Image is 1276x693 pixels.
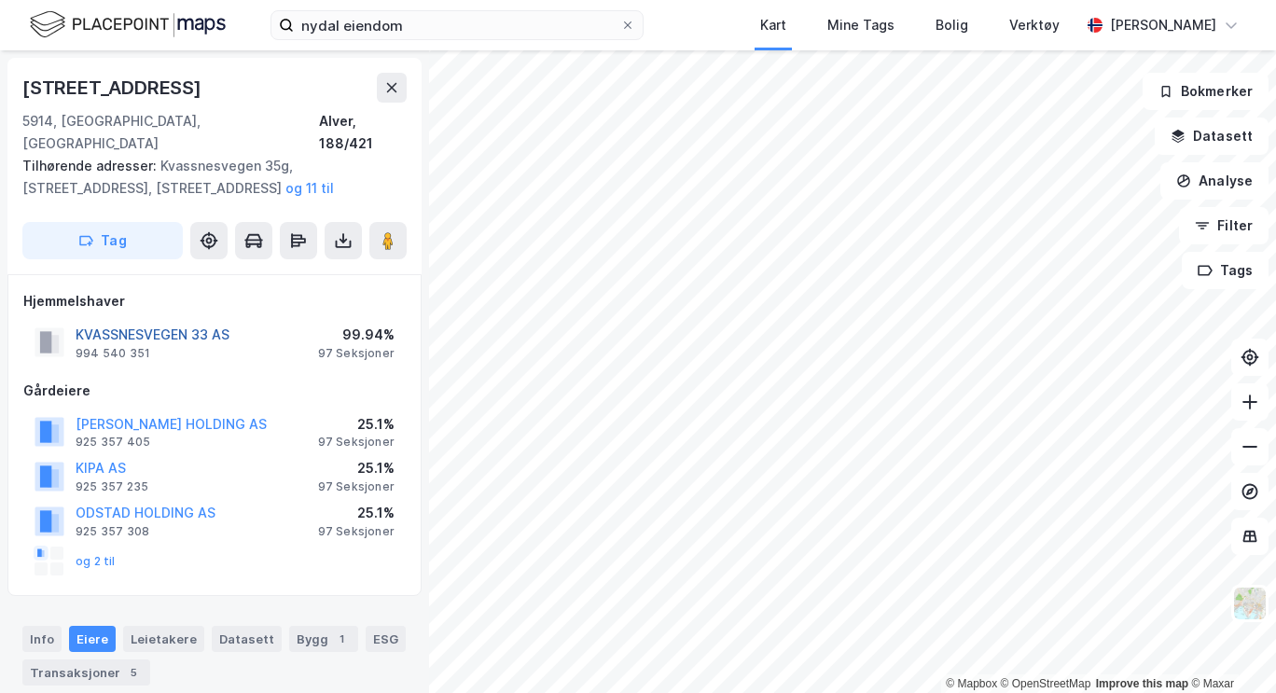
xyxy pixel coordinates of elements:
[124,663,143,682] div: 5
[69,626,116,652] div: Eiere
[1001,677,1091,690] a: OpenStreetMap
[22,155,392,200] div: Kvassnesvegen 35g, [STREET_ADDRESS], [STREET_ADDRESS]
[212,626,282,652] div: Datasett
[76,524,149,539] div: 925 357 308
[366,626,406,652] div: ESG
[1183,603,1276,693] iframe: Chat Widget
[318,435,395,450] div: 97 Seksjoner
[22,626,62,652] div: Info
[1160,162,1269,200] button: Analyse
[23,290,406,312] div: Hjemmelshaver
[22,158,160,173] span: Tilhørende adresser:
[318,413,395,436] div: 25.1%
[294,11,620,39] input: Søk på adresse, matrikkel, gårdeiere, leietakere eller personer
[123,626,204,652] div: Leietakere
[936,14,968,36] div: Bolig
[30,8,226,41] img: logo.f888ab2527a4732fd821a326f86c7f29.svg
[1110,14,1216,36] div: [PERSON_NAME]
[289,626,358,652] div: Bygg
[1096,677,1188,690] a: Improve this map
[1183,603,1276,693] div: Kontrollprogram for chat
[946,677,997,690] a: Mapbox
[318,479,395,494] div: 97 Seksjoner
[319,110,407,155] div: Alver, 188/421
[318,324,395,346] div: 99.94%
[1155,118,1269,155] button: Datasett
[760,14,786,36] div: Kart
[332,630,351,648] div: 1
[1179,207,1269,244] button: Filter
[318,502,395,524] div: 25.1%
[23,380,406,402] div: Gårdeiere
[318,346,395,361] div: 97 Seksjoner
[22,659,150,686] div: Transaksjoner
[1182,252,1269,289] button: Tags
[76,435,150,450] div: 925 357 405
[318,524,395,539] div: 97 Seksjoner
[22,73,205,103] div: [STREET_ADDRESS]
[22,222,183,259] button: Tag
[1143,73,1269,110] button: Bokmerker
[76,346,150,361] div: 994 540 351
[1009,14,1060,36] div: Verktøy
[318,457,395,479] div: 25.1%
[76,479,148,494] div: 925 357 235
[22,110,319,155] div: 5914, [GEOGRAPHIC_DATA], [GEOGRAPHIC_DATA]
[827,14,895,36] div: Mine Tags
[1232,586,1268,621] img: Z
